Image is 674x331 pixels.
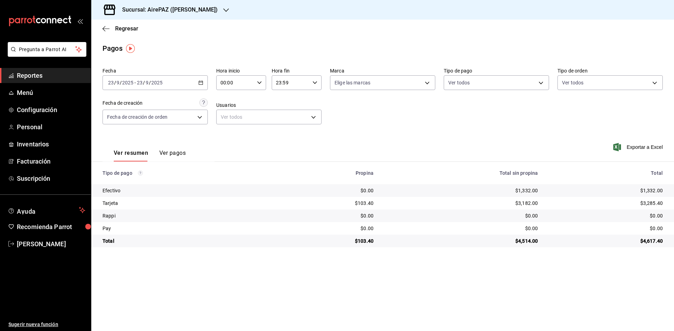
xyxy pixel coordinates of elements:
div: $0.00 [286,187,374,194]
input: -- [108,80,114,85]
span: Configuración [17,105,85,115]
div: Pay [103,225,275,232]
button: Exportar a Excel [615,143,663,151]
div: $103.40 [286,237,374,244]
label: Tipo de pago [444,68,549,73]
div: $0.00 [286,212,374,219]
button: open_drawer_menu [77,18,83,24]
span: Menú [17,88,85,97]
div: Tarjeta [103,200,275,207]
button: Regresar [103,25,138,32]
span: Ver todos [448,79,470,86]
span: / [114,80,116,85]
div: Rappi [103,212,275,219]
span: Personal [17,122,85,132]
label: Marca [330,68,435,73]
div: $4,617.40 [549,237,663,244]
input: -- [116,80,120,85]
span: / [149,80,151,85]
div: $0.00 [286,225,374,232]
div: $103.40 [286,200,374,207]
div: Efectivo [103,187,275,194]
div: $0.00 [549,225,663,232]
label: Tipo de orden [557,68,663,73]
div: Propina [286,170,374,176]
span: Ver todos [562,79,583,86]
div: $4,514.00 [385,237,538,244]
img: Tooltip marker [126,44,135,53]
input: ---- [122,80,134,85]
span: Recomienda Parrot [17,222,85,232]
span: Reportes [17,71,85,80]
span: / [120,80,122,85]
div: $3,285.40 [549,200,663,207]
div: Total [549,170,663,176]
button: Ver pagos [159,150,186,161]
div: Ver todos [216,110,322,124]
h3: Sucursal: AirePAZ ([PERSON_NAME]) [117,6,218,14]
input: -- [145,80,149,85]
button: Pregunta a Parrot AI [8,42,86,57]
span: Fecha de creación de orden [107,113,167,120]
span: Ayuda [17,206,76,214]
label: Hora inicio [216,68,266,73]
svg: Los pagos realizados con Pay y otras terminales son montos brutos. [138,171,143,175]
div: Tipo de pago [103,170,275,176]
div: $1,332.00 [385,187,538,194]
div: Total sin propina [385,170,538,176]
span: / [143,80,145,85]
span: Inventarios [17,139,85,149]
a: Pregunta a Parrot AI [5,51,86,58]
button: Ver resumen [114,150,148,161]
span: Suscripción [17,174,85,183]
div: navigation tabs [114,150,186,161]
div: Fecha de creación [103,99,143,107]
div: Pagos [103,43,123,54]
span: - [134,80,136,85]
label: Hora fin [272,68,322,73]
div: $0.00 [549,212,663,219]
span: Regresar [115,25,138,32]
span: Facturación [17,157,85,166]
div: Total [103,237,275,244]
input: -- [137,80,143,85]
div: $0.00 [385,212,538,219]
label: Fecha [103,68,208,73]
span: Pregunta a Parrot AI [19,46,75,53]
label: Usuarios [216,103,322,108]
span: Sugerir nueva función [8,321,85,328]
div: $1,332.00 [549,187,663,194]
div: $0.00 [385,225,538,232]
span: Elige las marcas [335,79,370,86]
input: ---- [151,80,163,85]
span: [PERSON_NAME] [17,239,85,249]
div: $3,182.00 [385,200,538,207]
